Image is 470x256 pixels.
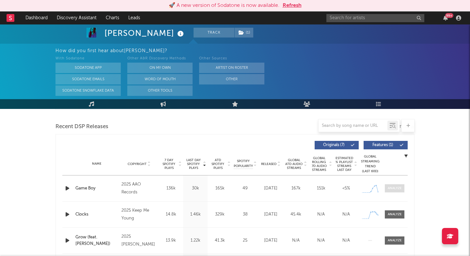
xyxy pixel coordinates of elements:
div: <5% [335,185,357,192]
input: Search for artists [326,14,424,22]
span: 7 Day Spotify Plays [160,158,178,170]
button: Sodatone Snowflake Data [55,85,121,96]
button: Track [194,28,234,38]
div: 25 [234,237,257,244]
div: 38 [234,211,257,218]
div: 🚀 A new version of Sodatone is now available. [169,2,279,9]
div: 1.22k [185,237,206,244]
button: Artist on Roster [199,63,264,73]
div: N/A [310,237,332,244]
div: Other Sources [199,55,264,63]
div: Global Streaming Trend (Last 60D) [360,154,380,174]
div: 30k [185,185,206,192]
span: Global Rolling 7D Audio Streams [310,156,328,172]
div: 2025 AAO Records [121,181,157,196]
span: Features ( 1 ) [368,143,398,147]
span: Estimated % Playlist Streams Last Day [335,156,353,172]
a: Clocks [75,211,118,218]
span: Released [261,162,276,166]
a: Game Boy [75,185,118,192]
span: Copyright [128,162,147,166]
div: How did you first hear about [PERSON_NAME] ? [55,47,470,55]
span: ( 1 ) [234,28,254,38]
a: Leads [124,11,145,24]
div: N/A [335,237,357,244]
button: (1) [235,28,253,38]
div: 14.8k [160,211,181,218]
button: Sodatone Emails [55,74,121,84]
span: Spotify Popularity [234,159,253,169]
div: 99 + [445,13,453,18]
div: Other A&R Discovery Methods [127,55,193,63]
a: Discovery Assistant [52,11,101,24]
a: Grow (feat. [PERSON_NAME]) [75,234,118,247]
div: 41.3k [209,237,230,244]
div: 13.9k [160,237,181,244]
div: 151k [310,185,332,192]
div: 1.46k [185,211,206,218]
div: 2025 [PERSON_NAME] [121,233,157,248]
div: 49 [234,185,257,192]
div: [DATE] [260,237,282,244]
div: N/A [310,211,332,218]
button: Sodatone App [55,63,121,73]
button: On My Own [127,63,193,73]
a: Charts [101,11,124,24]
span: ATD Spotify Plays [209,158,227,170]
button: Features(1) [364,141,408,149]
div: 136k [160,185,181,192]
button: Refresh [283,2,302,9]
div: N/A [335,211,357,218]
div: 329k [209,211,230,218]
span: Global ATD Audio Streams [285,158,303,170]
div: 167k [285,185,307,192]
div: With Sodatone [55,55,121,63]
button: Originals(7) [315,141,359,149]
button: Other [199,74,264,84]
div: Name [75,161,118,166]
input: Search by song name or URL [319,123,387,128]
div: 2025 Keep Me Young [121,207,157,222]
button: Other Tools [127,85,193,96]
button: 99+ [443,15,448,21]
span: Originals ( 7 ) [319,143,349,147]
div: 165k [209,185,230,192]
span: Last Day Spotify Plays [185,158,202,170]
button: Word Of Mouth [127,74,193,84]
div: [DATE] [260,211,282,218]
div: [DATE] [260,185,282,192]
a: Dashboard [21,11,52,24]
div: 45.4k [285,211,307,218]
div: [PERSON_NAME] [104,28,185,38]
div: N/A [285,237,307,244]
